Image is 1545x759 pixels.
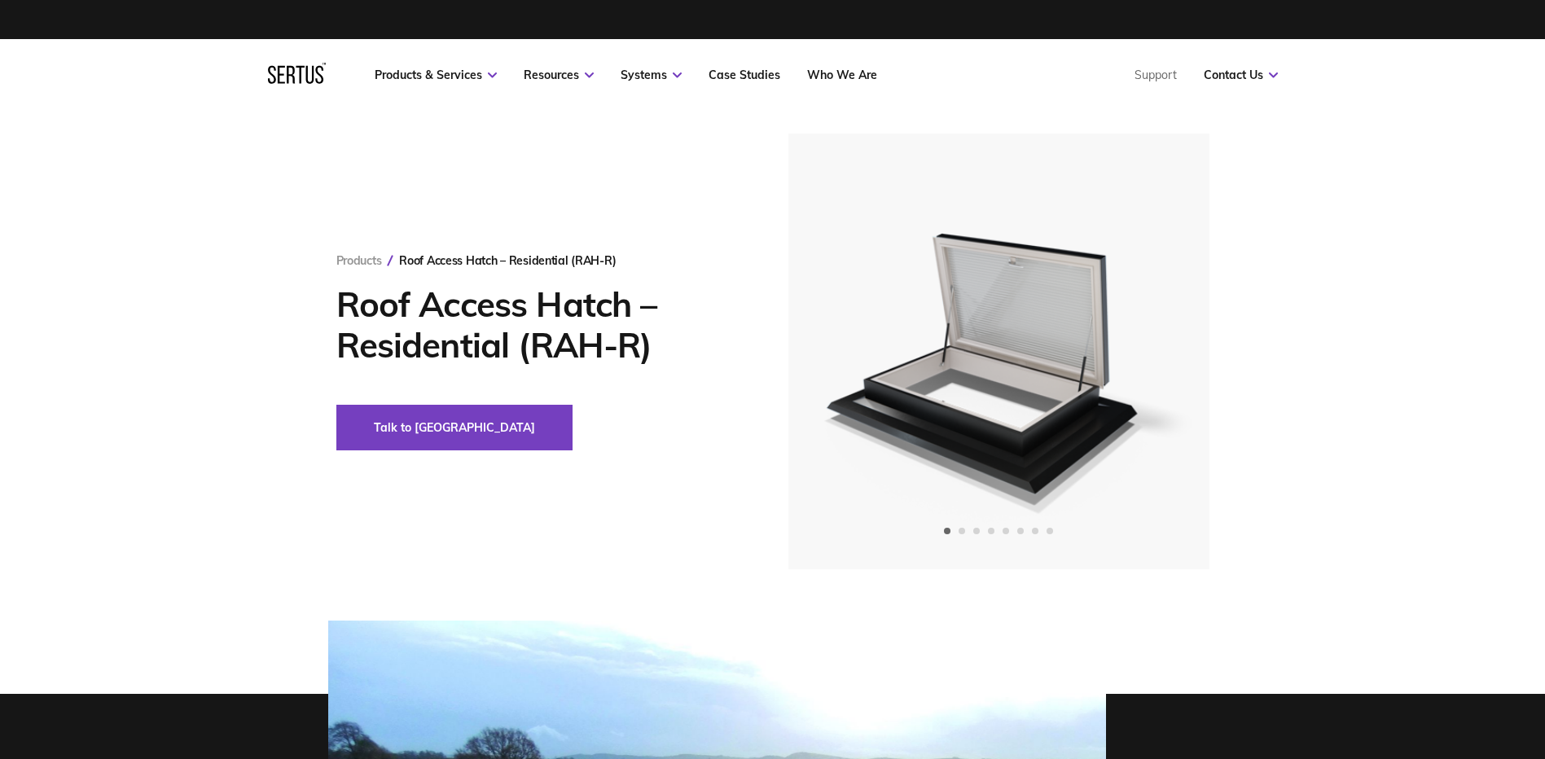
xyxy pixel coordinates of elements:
span: Go to slide 7 [1032,528,1038,534]
a: Systems [621,68,682,82]
a: Contact Us [1204,68,1278,82]
button: Talk to [GEOGRAPHIC_DATA] [336,405,573,450]
span: Go to slide 2 [959,528,965,534]
span: Go to slide 5 [1003,528,1009,534]
span: Go to slide 8 [1047,528,1053,534]
span: Go to slide 4 [988,528,994,534]
a: Products & Services [375,68,497,82]
a: Resources [524,68,594,82]
a: Case Studies [709,68,780,82]
a: Who We Are [807,68,877,82]
a: Support [1135,68,1177,82]
a: Products [336,253,382,268]
span: Go to slide 3 [973,528,980,534]
span: Go to slide 6 [1017,528,1024,534]
h1: Roof Access Hatch – Residential (RAH-R) [336,284,740,366]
